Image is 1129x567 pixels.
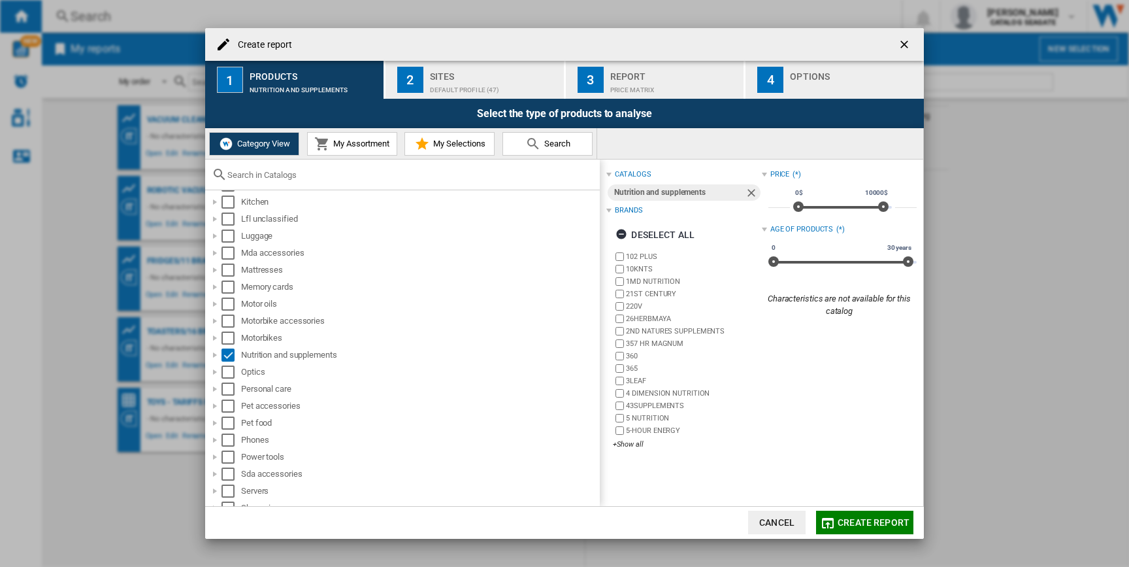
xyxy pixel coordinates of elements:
label: 365 [626,364,761,373]
div: Deselect all [615,223,695,247]
label: 102 PLUS [626,252,761,262]
button: Category View [209,132,299,156]
div: Phones [241,434,598,447]
div: Products [250,66,378,80]
span: Search [541,139,570,148]
input: brand.name [615,402,624,410]
div: Optics [241,366,598,379]
label: 220V [626,301,761,311]
label: 21ST CENTURY [626,289,761,299]
div: Options [790,66,919,80]
div: 4 [757,67,783,93]
div: Kitchen [241,196,598,209]
md-checkbox: Select [221,230,241,243]
span: Category View [234,139,290,148]
label: 26HERBMAYA [626,314,761,324]
input: brand.name [615,327,624,335]
div: Servers [241,485,598,498]
span: Create report [838,517,909,528]
div: Sda accessories [241,468,598,481]
input: brand.name [615,302,624,311]
label: 5-HOUR ENERGY [626,426,761,436]
button: Create report [816,511,913,534]
div: Brands [615,205,642,216]
div: Motor oils [241,298,598,311]
div: Pet accessories [241,400,598,413]
input: brand.name [615,339,624,348]
div: 3 [578,67,604,93]
md-checkbox: Select [221,264,241,277]
button: getI18NText('BUTTONS.CLOSE_DIALOG') [892,31,919,58]
div: Mda accessories [241,247,598,260]
div: catalogs [615,169,651,180]
md-checkbox: Select [221,366,241,379]
label: 357 HR MAGNUM [626,339,761,349]
md-checkbox: Select [221,315,241,328]
div: 1 [217,67,243,93]
md-checkbox: Select [221,298,241,311]
input: brand.name [615,352,624,360]
div: Pet food [241,417,598,430]
button: 2 Sites Default profile (47) [385,61,565,99]
input: brand.name [615,290,624,298]
div: Report [610,66,739,80]
label: 10KNTS [626,264,761,274]
div: Price Matrix [610,80,739,94]
ng-md-icon: Remove [745,186,761,202]
div: Lfl unclassified [241,213,598,226]
span: 0$ [793,188,805,198]
div: Personal care [241,383,598,396]
span: 30 years [885,243,913,253]
img: wiser-icon-white.png [218,136,234,152]
md-checkbox: Select [221,349,241,362]
div: Nutrition and supplements [250,80,378,94]
md-checkbox: Select [221,502,241,515]
label: 4 DIMENSION NUTRITION [626,388,761,398]
input: brand.name [615,377,624,385]
input: brand.name [615,277,624,286]
div: Select the type of products to analyse [205,99,924,128]
button: Deselect all [612,223,698,247]
div: Characteristics are not available for this catalog [762,293,917,317]
div: Nutrition and supplements [241,349,598,362]
input: Search in Catalogs [227,170,593,180]
input: brand.name [615,315,624,323]
div: Mattresses [241,264,598,277]
button: 3 Report Price Matrix [566,61,745,99]
h4: Create report [231,39,292,52]
md-checkbox: Select [221,196,241,209]
span: My Assortment [330,139,389,148]
div: +Show all [613,439,761,449]
label: 2ND NATURES SUPPLEMENTS [626,326,761,336]
div: Default profile (47) [430,80,559,94]
input: brand.name [615,426,624,435]
span: 0 [770,243,777,253]
div: Nutrition and supplements [614,184,744,201]
button: 4 Options [745,61,924,99]
label: 5 NUTRITION [626,413,761,423]
md-checkbox: Select [221,400,241,413]
label: 1MD NUTRITION [626,277,761,286]
label: 43SUPPLEMENTS [626,401,761,411]
md-checkbox: Select [221,468,241,481]
md-checkbox: Select [221,451,241,464]
input: brand.name [615,414,624,422]
input: brand.name [615,252,624,261]
div: Motorbikes [241,332,598,345]
button: My Assortment [307,132,397,156]
div: Showering [241,502,598,515]
md-checkbox: Select [221,417,241,430]
div: Luggage [241,230,598,243]
button: Cancel [748,511,806,534]
md-checkbox: Select [221,332,241,345]
label: 3LEAF [626,376,761,386]
label: 360 [626,351,761,361]
div: Memory cards [241,281,598,294]
span: 10000$ [863,188,890,198]
md-checkbox: Select [221,434,241,447]
div: Sites [430,66,559,80]
md-checkbox: Select [221,485,241,498]
input: brand.name [615,265,624,273]
button: My Selections [404,132,495,156]
button: Search [502,132,593,156]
